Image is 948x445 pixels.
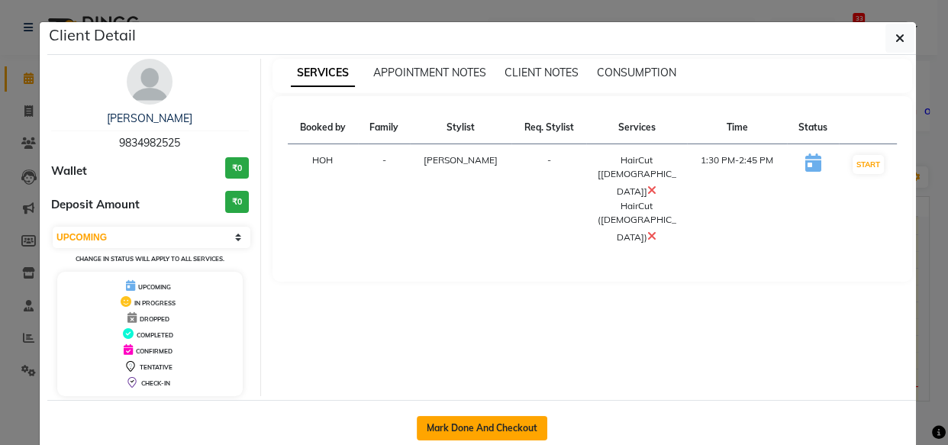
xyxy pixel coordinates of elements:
th: Stylist [410,111,511,144]
span: APPOINTMENT NOTES [373,66,486,79]
h3: ₹0 [225,157,249,179]
th: Booked by [288,111,358,144]
a: [PERSON_NAME] [107,111,192,125]
h3: ₹0 [225,191,249,213]
span: Wallet [51,163,87,180]
button: Mark Done And Checkout [417,416,547,440]
div: HairCut ([DEMOGRAPHIC_DATA]) [595,199,678,245]
span: CHECK-IN [141,379,170,387]
span: UPCOMING [138,283,171,291]
th: Time [687,111,787,144]
span: DROPPED [140,315,169,323]
span: CLIENT NOTES [505,66,579,79]
span: [PERSON_NAME] [424,154,498,166]
img: avatar [127,59,173,105]
th: Family [358,111,410,144]
span: CONSUMPTION [597,66,676,79]
div: HairCut [[DEMOGRAPHIC_DATA]] [595,153,678,199]
td: 1:30 PM-2:45 PM [687,144,787,255]
span: 9834982525 [119,136,180,150]
span: CONFIRMED [136,347,173,355]
small: Change in status will apply to all services. [76,255,224,263]
td: HOH [288,144,358,255]
td: - [358,144,410,255]
span: IN PROGRESS [134,299,176,307]
button: START [853,155,884,174]
span: TENTATIVE [140,363,173,371]
h5: Client Detail [49,24,136,47]
th: Services [586,111,687,144]
span: Deposit Amount [51,196,140,214]
span: SERVICES [291,60,355,87]
th: Req. Stylist [511,111,586,144]
span: COMPLETED [137,331,173,339]
td: - [511,144,586,255]
th: Status [787,111,839,144]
